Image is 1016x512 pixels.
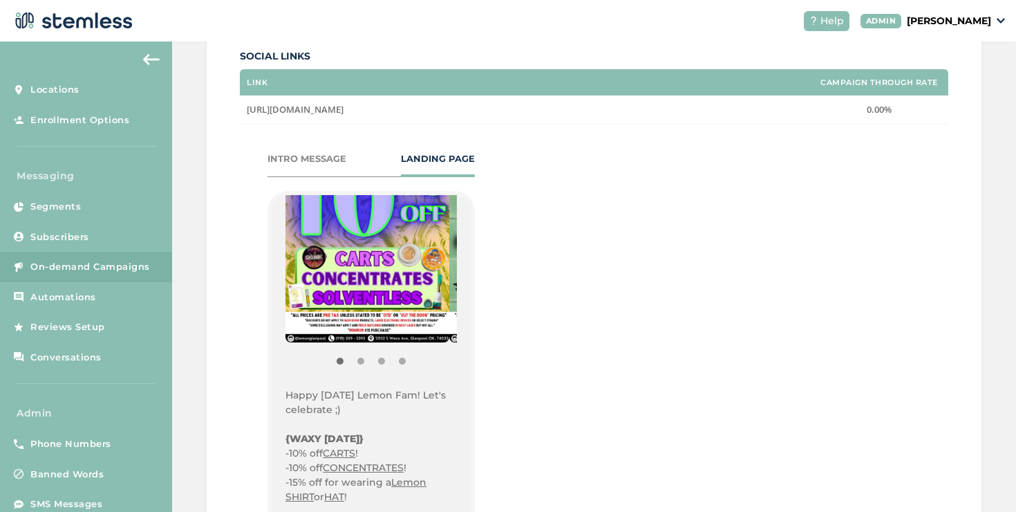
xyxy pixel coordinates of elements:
img: fmWKp2TOUxyMa0Rl3envBAcWjgjo1LTVsDjftVLt.jpg [449,51,613,342]
label: Campaign Through Rate [820,78,938,87]
button: Item 1 [350,351,371,372]
span: Phone Numbers [30,437,111,451]
span: Enrollment Options [30,113,129,127]
span: SMS Messages [30,497,102,511]
span: [URL][DOMAIN_NAME] [247,103,344,116]
span: 0.00% [867,103,892,116]
span: Help [820,14,844,28]
p: -15% off for wearing a or ! [285,475,457,504]
button: Item 3 [392,351,413,372]
button: Item 2 [371,351,392,372]
p: -10% off ! [285,461,457,475]
u: CARTS [323,447,355,459]
div: LANDING PAGE [401,152,475,166]
u: Lemon [391,476,426,488]
img: icon-arrow-back-accent-c549486e.svg [143,54,160,65]
p: [PERSON_NAME] [907,14,991,28]
span: Segments [30,200,81,214]
p: -10% off ! [285,446,457,461]
img: rXhwrX7m2eyFMZbuakrjStdBUxOTKdfxtbXrqp5H.jpg [285,51,449,342]
img: glitter-stars-b7820f95.gif [115,313,143,341]
label: Link [247,78,267,87]
span: Locations [30,83,79,97]
u: HAT [324,491,344,503]
u: CONCENTRATES [323,461,404,474]
strong: {WAXY [DATE]} [285,432,364,445]
span: Subscribers [30,230,89,244]
label: Social Links [240,49,948,64]
img: logo-dark-0685b13c.svg [11,7,133,35]
label: 0.00% [817,104,941,116]
img: icon-help-white-03924b79.svg [809,17,818,25]
img: icon_down-arrow-small-66adaf34.svg [997,18,1005,24]
label: https://www.instagram.com/thelemoncannabis/ [247,104,803,116]
div: ADMIN [860,14,902,28]
span: Automations [30,291,96,304]
span: On-demand Campaigns [30,260,150,274]
iframe: Chat Widget [947,446,1016,512]
span: Reviews Setup [30,320,105,334]
span: Banned Words [30,468,104,482]
div: INTRO MESSAGE [267,152,346,166]
button: Item 0 [330,351,350,372]
u: SHIRT [285,491,314,503]
span: Conversations [30,351,102,365]
p: Happy [DATE] Lemon Fam! Let's celebrate ;) [285,388,457,417]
